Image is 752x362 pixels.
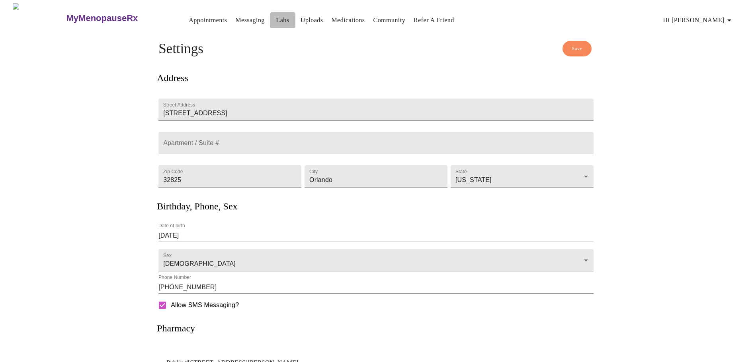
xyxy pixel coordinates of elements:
a: Uploads [301,15,323,26]
h3: Birthday, Phone, Sex [157,201,237,212]
div: [DEMOGRAPHIC_DATA] [158,249,594,271]
span: Allow SMS Messaging? [171,300,239,310]
a: MyMenopauseRx [65,4,170,32]
span: Hi [PERSON_NAME] [663,15,734,26]
button: Labs [270,12,295,28]
a: Labs [276,15,289,26]
a: Appointments [189,15,227,26]
button: Refer a Friend [410,12,457,28]
h3: Address [157,73,188,83]
button: Uploads [297,12,326,28]
a: Refer a Friend [414,15,454,26]
button: Messaging [232,12,268,28]
h4: Settings [158,41,594,57]
button: Hi [PERSON_NAME] [660,12,737,28]
a: Community [373,15,406,26]
a: Messaging [235,15,264,26]
button: Medications [328,12,368,28]
div: [US_STATE] [451,165,594,188]
h3: Pharmacy [157,323,195,334]
a: Medications [331,15,365,26]
button: Save [563,41,592,56]
button: Appointments [186,12,230,28]
button: Community [370,12,409,28]
label: Phone Number [158,275,191,280]
h3: MyMenopauseRx [66,13,138,23]
span: Save [572,44,582,53]
label: Date of birth [158,224,185,228]
img: MyMenopauseRx Logo [13,3,65,33]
